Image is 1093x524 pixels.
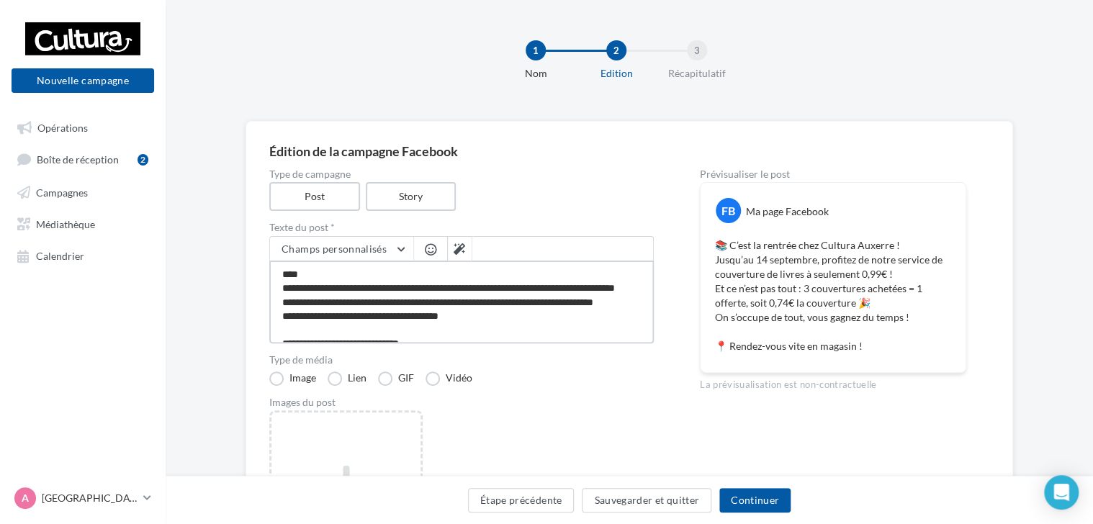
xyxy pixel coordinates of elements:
[36,186,88,198] span: Campagnes
[328,371,366,386] label: Lien
[36,250,84,262] span: Calendrier
[269,355,654,365] label: Type de média
[426,371,472,386] label: Vidéo
[716,198,741,223] div: FB
[269,169,654,179] label: Type de campagne
[366,182,456,211] label: Story
[570,66,662,81] div: Edition
[719,488,791,512] button: Continuer
[9,114,157,140] a: Opérations
[269,397,654,407] div: Images du post
[1044,475,1079,510] div: Open Intercom Messenger
[269,371,316,386] label: Image
[700,169,966,179] div: Prévisualiser le post
[12,68,154,93] button: Nouvelle campagne
[700,373,966,392] div: La prévisualisation est non-contractuelle
[269,145,989,158] div: Édition de la campagne Facebook
[282,243,387,255] span: Champs personnalisés
[36,217,95,230] span: Médiathèque
[468,488,575,512] button: Étape précédente
[9,179,157,204] a: Campagnes
[269,182,360,211] label: Post
[42,491,138,505] p: [GEOGRAPHIC_DATA]
[22,491,29,505] span: A
[582,488,711,512] button: Sauvegarder et quitter
[490,66,582,81] div: Nom
[378,371,414,386] label: GIF
[9,145,157,172] a: Boîte de réception2
[9,210,157,236] a: Médiathèque
[269,222,654,232] label: Texte du post *
[37,153,119,166] span: Boîte de réception
[651,66,743,81] div: Récapitulatif
[606,40,626,60] div: 2
[715,238,951,353] p: 📚 C’est la rentrée chez Cultura Auxerre ! Jusqu’au 14 septembre, profitez de notre service de cou...
[9,242,157,268] a: Calendrier
[687,40,707,60] div: 3
[138,154,148,166] div: 2
[746,204,829,219] div: Ma page Facebook
[270,237,413,261] button: Champs personnalisés
[37,121,88,133] span: Opérations
[526,40,546,60] div: 1
[12,484,154,512] a: A [GEOGRAPHIC_DATA]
